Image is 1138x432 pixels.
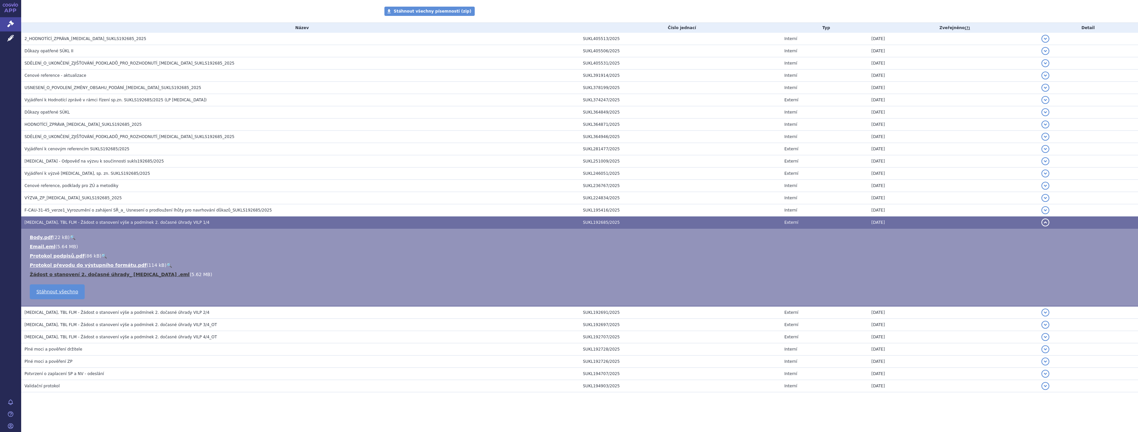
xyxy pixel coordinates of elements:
[868,168,1038,180] td: [DATE]
[24,134,235,139] span: SDĚLENÍ_O_UKONČENÍ_ZJIŠŤOVÁNÍ_PODKLADŮ_PRO_ROZHODNUTÍ_ONUREG_SUKLS192685_2025
[1041,309,1049,316] button: detail
[30,243,1131,250] li: ( )
[784,310,798,315] span: Externí
[101,253,107,259] a: 🔍
[24,335,217,339] span: ONUREG, TBL FLM - Žádost o stanovení výše a podmínek 2. dočasné úhrady VILP 4/4_OT
[580,33,781,45] td: SUKL405513/2025
[784,208,797,213] span: Interní
[24,322,217,327] span: ONUREG, TBL FLM - Žádost o stanovení výše a podmínek 2. dočasné úhrady VILP 3/4_OT
[580,356,781,368] td: SUKL192726/2025
[784,322,798,327] span: Externí
[24,159,164,164] span: ONUREG - Odpověď na výzvu k součinnosti sukls192685/2025
[24,73,86,78] span: Cenové reference - aktualizace
[24,36,146,41] span: 2_HODNOTÍCÍ_ZPRÁVA_ONUREG_SUKLS192685_2025
[580,319,781,331] td: SUKL192697/2025
[30,272,190,277] a: Žádost o stanovení 2. dočasné úhrady_ [MEDICAL_DATA] .eml
[784,171,798,176] span: Externí
[868,204,1038,216] td: [DATE]
[580,45,781,57] td: SUKL405506/2025
[580,204,781,216] td: SUKL195416/2025
[24,147,129,151] span: Vyjádření k cenovým referencím SUKLS192685/2025
[1041,157,1049,165] button: detail
[24,122,142,127] span: HODNOTÍCÍ_ZPRÁVA_ONUREG_SUKLS192685_2025
[868,356,1038,368] td: [DATE]
[1041,108,1049,116] button: detail
[580,368,781,380] td: SUKL194707/2025
[868,57,1038,70] td: [DATE]
[580,168,781,180] td: SUKL246051/2025
[24,110,70,115] span: Důkazy opatřené SÚKL
[24,371,104,376] span: Potvrzení o zaplacení SP a NV - odeslání
[1041,321,1049,329] button: detail
[580,306,781,319] td: SUKL192691/2025
[24,196,122,200] span: VÝZVA_ZP_ONUREG_SUKLS192685_2025
[868,70,1038,82] td: [DATE]
[580,70,781,82] td: SUKL391914/2025
[868,131,1038,143] td: [DATE]
[868,331,1038,343] td: [DATE]
[784,347,797,352] span: Interní
[784,98,798,102] span: Externí
[1041,133,1049,141] button: detail
[868,143,1038,155] td: [DATE]
[24,208,272,213] span: F-CAU-31-45_verze1_Vyrozumění o zahájení SŘ_a_ Usnesení o prodloužení lhůty pro navrhování důkazů...
[1041,169,1049,177] button: detail
[784,110,797,115] span: Interní
[86,253,100,259] span: 86 kB
[30,234,1131,241] li: ( )
[24,171,150,176] span: Vyjádření k výzvě ONUREG, sp. zn. SUKLS192685/2025
[1041,345,1049,353] button: detail
[30,253,1131,259] li: ( )
[868,33,1038,45] td: [DATE]
[580,343,781,356] td: SUKL192728/2025
[868,192,1038,204] td: [DATE]
[57,244,76,249] span: 5.64 MB
[784,220,798,225] span: Externí
[868,216,1038,229] td: [DATE]
[580,82,781,94] td: SUKL378199/2025
[784,122,797,127] span: Interní
[784,359,797,364] span: Interní
[1041,333,1049,341] button: detail
[784,73,797,78] span: Interní
[55,235,68,240] span: 22 kB
[1041,382,1049,390] button: detail
[784,134,797,139] span: Interní
[1041,370,1049,378] button: detail
[24,347,82,352] span: Plné moci a pověření držitele
[781,23,868,33] th: Typ
[30,244,55,249] a: Email.eml
[24,359,72,364] span: Plné moci a pověření ZP
[1041,206,1049,214] button: detail
[784,384,797,388] span: Interní
[1038,23,1138,33] th: Detail
[965,26,970,30] abbr: (?)
[30,253,85,259] a: Protokol podpisů.pdf
[1041,182,1049,190] button: detail
[1041,47,1049,55] button: detail
[24,49,73,53] span: Důkazy opatřené SÚKL II
[166,263,172,268] a: 🔍
[580,119,781,131] td: SUKL364871/2025
[149,263,165,268] span: 114 kB
[580,216,781,229] td: SUKL192685/2025
[24,61,235,66] span: SDĚLENÍ_O_UKONČENÍ_ZJIŠŤOVÁNÍ_PODKLADŮ_PRO_ROZHODNUTÍ_ONUREG_SUKLS192685_2025
[868,306,1038,319] td: [DATE]
[1041,72,1049,79] button: detail
[580,106,781,119] td: SUKL364849/2025
[784,159,798,164] span: Externí
[580,331,781,343] td: SUKL192707/2025
[868,23,1038,33] th: Zveřejněno
[1041,218,1049,226] button: detail
[1041,35,1049,43] button: detail
[868,380,1038,392] td: [DATE]
[784,61,797,66] span: Interní
[30,263,147,268] a: Protokol převodu do výstupního formátu.pdf
[868,106,1038,119] td: [DATE]
[868,368,1038,380] td: [DATE]
[394,9,471,14] span: Stáhnout všechny písemnosti (zip)
[868,180,1038,192] td: [DATE]
[868,82,1038,94] td: [DATE]
[784,36,797,41] span: Interní
[580,23,781,33] th: Číslo jednací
